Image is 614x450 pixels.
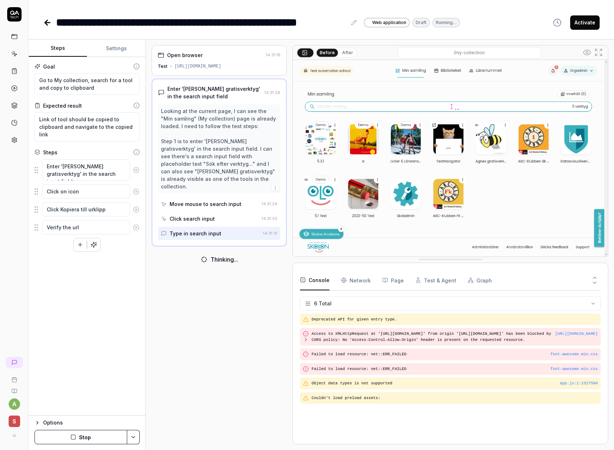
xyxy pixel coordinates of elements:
[339,49,356,57] button: After
[570,15,600,30] button: Activate
[311,366,598,372] pre: Failed to load resource: net::ERR_FAILED
[3,410,26,428] button: S
[43,63,55,70] div: Goal
[9,416,20,427] span: S
[158,63,167,70] div: Test
[167,85,262,100] div: Enter '[PERSON_NAME] gratisverktyg' in the search input field
[34,184,140,199] div: Suggestions
[6,357,23,368] a: New conversation
[175,63,221,70] div: [URL][DOMAIN_NAME]
[9,398,20,410] button: a
[550,351,598,357] button: font-awesome.min.css
[555,331,598,337] button: [URL][DOMAIN_NAME]
[300,270,329,290] button: Console
[34,202,140,217] div: Suggestions
[167,51,203,59] div: Open browser
[341,270,371,290] button: Network
[262,216,277,221] time: 14:31:30
[549,15,566,30] button: View version history
[317,48,338,56] button: Before
[262,201,277,206] time: 14:31:29
[550,366,598,372] button: font-awesome.min.css
[293,60,608,257] img: Screenshot
[311,317,598,323] pre: Deprecated API for given entry type.
[158,227,281,240] button: Type in search input14:31:31
[3,383,26,394] a: Documentation
[266,52,281,57] time: 14:31:16
[161,107,278,190] div: Looking at the current page, I can see the "Min samling" (My collection) page is already loaded. ...
[170,215,215,222] div: Click search input
[170,200,241,208] div: Move mouse to search input
[311,351,598,357] pre: Failed to load resource: net::ERR_FAILED
[593,47,604,58] button: Open in full screen
[43,149,57,156] div: Steps
[34,430,127,444] button: Stop
[372,19,406,26] span: Web application
[43,102,82,109] div: Expected result
[581,47,593,58] button: Show all interative elements
[158,197,281,211] button: Move mouse to search input14:31:29
[468,270,492,290] button: Graph
[130,163,142,177] button: Remove step
[87,40,145,57] button: Settings
[130,202,142,217] button: Remove step
[34,418,140,427] button: Options
[263,231,277,236] time: 14:31:31
[34,220,140,235] div: Suggestions
[211,255,238,264] div: Thinking...
[43,418,140,427] div: Options
[433,18,460,27] div: Running…
[3,371,26,383] a: Book a call with us
[34,159,140,181] div: Suggestions
[311,331,555,343] pre: Access to XMLHttpRequest at '[URL][DOMAIN_NAME]' from origin '[URL][DOMAIN_NAME]' has been blocke...
[382,270,404,290] button: Page
[158,212,281,225] button: Click search input14:31:30
[130,220,142,235] button: Remove step
[29,40,87,57] button: Steps
[364,18,410,27] a: Web application
[560,380,598,386] button: app.js:1:1527596
[130,184,142,199] button: Remove step
[412,18,430,27] div: Draft
[170,230,221,237] div: Type in search input
[415,270,456,290] button: Test & Agent
[311,380,598,386] pre: Object data types is not supported
[560,380,598,386] div: app.js : 1 : 1527596
[311,395,598,401] pre: Couldn't load preload assets:
[264,90,280,95] time: 14:31:29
